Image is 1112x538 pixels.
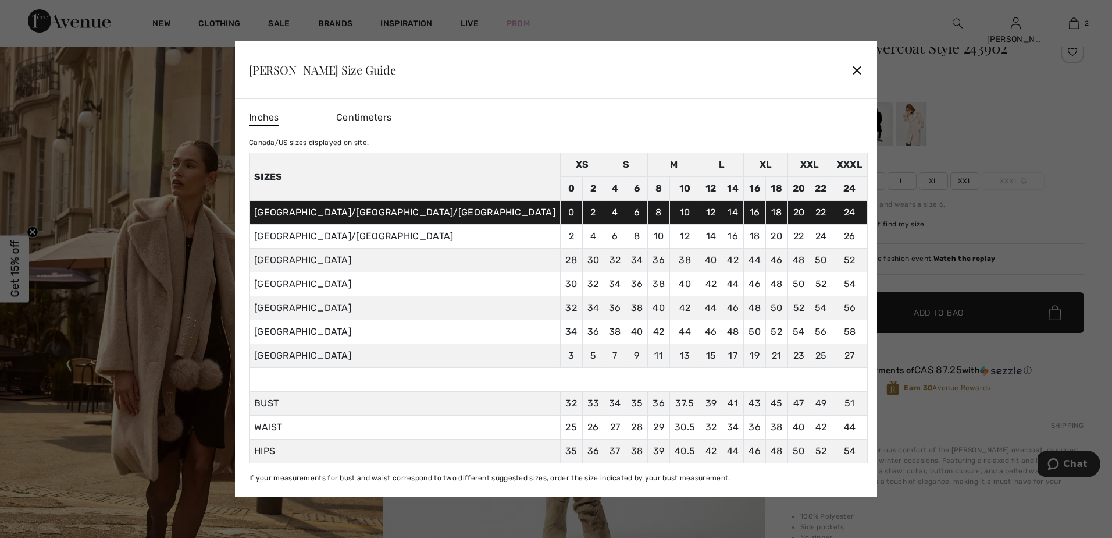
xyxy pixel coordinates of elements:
[626,320,648,344] td: 40
[582,249,604,272] td: 30
[648,153,700,177] td: M
[815,422,827,433] span: 42
[648,296,670,320] td: 40
[832,177,867,201] td: 24
[700,249,722,272] td: 40
[653,422,664,433] span: 29
[249,201,560,225] td: [GEOGRAPHIC_DATA]/[GEOGRAPHIC_DATA]/[GEOGRAPHIC_DATA]
[771,445,783,456] span: 48
[722,320,744,344] td: 48
[604,177,626,201] td: 4
[587,445,600,456] span: 36
[832,249,867,272] td: 52
[560,320,582,344] td: 34
[648,225,670,249] td: 10
[832,320,867,344] td: 58
[749,422,761,433] span: 36
[249,249,560,272] td: [GEOGRAPHIC_DATA]
[653,398,665,409] span: 36
[669,249,700,272] td: 38
[815,445,827,456] span: 52
[744,272,766,296] td: 46
[582,320,604,344] td: 36
[604,296,626,320] td: 36
[787,296,810,320] td: 52
[610,445,621,456] span: 37
[787,344,810,368] td: 23
[810,249,832,272] td: 50
[249,272,560,296] td: [GEOGRAPHIC_DATA]
[744,320,766,344] td: 50
[565,445,578,456] span: 35
[810,177,832,201] td: 22
[744,296,766,320] td: 48
[793,422,805,433] span: 40
[787,320,810,344] td: 54
[565,398,577,409] span: 32
[765,201,787,225] td: 18
[648,344,670,368] td: 11
[810,296,832,320] td: 54
[669,296,700,320] td: 42
[744,153,787,177] td: XL
[648,272,670,296] td: 38
[249,64,396,76] div: [PERSON_NAME] Size Guide
[669,272,700,296] td: 40
[744,225,766,249] td: 18
[727,422,739,433] span: 34
[631,445,643,456] span: 38
[669,225,700,249] td: 12
[705,398,717,409] span: 39
[728,398,738,409] span: 41
[249,137,868,148] div: Canada/US sizes displayed on site.
[744,201,766,225] td: 16
[249,392,560,416] td: BUST
[844,398,855,409] span: 51
[582,177,604,201] td: 2
[587,398,600,409] span: 33
[560,296,582,320] td: 32
[626,344,648,368] td: 9
[722,296,744,320] td: 46
[249,473,868,483] div: If your measurements for bust and waist correspond to two different suggested sizes, order the si...
[249,296,560,320] td: [GEOGRAPHIC_DATA]
[249,225,560,249] td: [GEOGRAPHIC_DATA]/[GEOGRAPHIC_DATA]
[604,201,626,225] td: 4
[626,177,648,201] td: 6
[771,398,783,409] span: 45
[815,398,827,409] span: 49
[336,112,391,123] span: Centimeters
[582,272,604,296] td: 32
[844,445,856,456] span: 54
[705,445,717,456] span: 42
[565,422,577,433] span: 25
[832,344,867,368] td: 27
[765,272,787,296] td: 48
[604,225,626,249] td: 6
[722,249,744,272] td: 42
[700,201,722,225] td: 12
[249,153,560,201] th: Sizes
[249,344,560,368] td: [GEOGRAPHIC_DATA]
[675,445,695,456] span: 40.5
[700,296,722,320] td: 44
[626,296,648,320] td: 38
[744,344,766,368] td: 19
[700,320,722,344] td: 46
[631,422,643,433] span: 28
[722,177,744,201] td: 14
[851,58,863,82] div: ✕
[249,416,560,440] td: WAIST
[832,201,867,225] td: 24
[744,249,766,272] td: 44
[765,177,787,201] td: 18
[249,320,560,344] td: [GEOGRAPHIC_DATA]
[722,344,744,368] td: 17
[700,225,722,249] td: 14
[700,344,722,368] td: 15
[793,445,805,456] span: 50
[26,8,49,19] span: Chat
[631,398,643,409] span: 35
[582,296,604,320] td: 34
[722,201,744,225] td: 14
